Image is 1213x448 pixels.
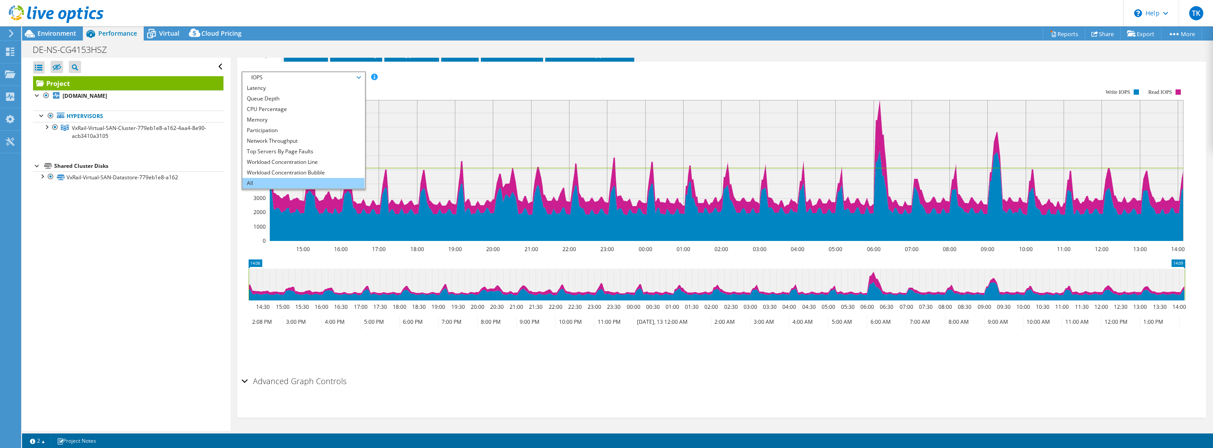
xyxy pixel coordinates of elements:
text: 03:00 [752,245,766,253]
text: 22:30 [568,303,581,311]
text: 0 [263,237,266,244]
text: 19:00 [448,245,461,253]
text: 11:00 [1055,303,1068,311]
text: 16:00 [314,303,328,311]
text: 00:00 [626,303,640,311]
div: Shared Cluster Disks [54,161,223,171]
span: Cloud Pricing [201,29,242,37]
text: 12:00 [1094,303,1108,311]
text: 17:30 [373,303,387,311]
text: 14:00 [1171,245,1184,253]
text: 13:30 [1153,303,1166,311]
text: 10:30 [1035,303,1049,311]
text: 19:00 [431,303,445,311]
text: 20:30 [490,303,503,311]
text: 10:00 [1016,303,1030,311]
li: All [242,178,365,189]
li: Workload Concentration Bubble [242,167,365,178]
li: Queue Depth [242,93,365,104]
span: IOPS [247,72,360,83]
text: 04:30 [802,303,815,311]
text: 20:00 [486,245,499,253]
a: VxRail-Virtual-SAN-Cluster-779eb1e8-a162-4aa4-8e90-acb3410a3105 [33,122,223,141]
text: 10:00 [1019,245,1032,253]
text: 13:00 [1133,245,1146,253]
li: Memory [242,115,365,125]
text: 20:00 [470,303,484,311]
text: 08:00 [942,245,956,253]
text: 08:30 [957,303,971,311]
a: 2 [24,435,51,446]
text: 03:00 [743,303,757,311]
text: 18:00 [410,245,424,253]
text: 07:00 [904,245,918,253]
text: 06:00 [867,245,880,253]
text: 2000 [253,208,266,216]
a: Reports [1043,27,1085,41]
text: 02:30 [724,303,737,311]
a: Share [1085,27,1121,41]
h2: Advanced Graph Controls [242,372,346,390]
svg: \n [1134,9,1142,17]
li: CPU Percentage [242,104,365,115]
text: 09:30 [997,303,1010,311]
text: 16:30 [334,303,347,311]
text: 23:30 [606,303,620,311]
text: 09:00 [980,245,994,253]
span: Cluster Disks [485,49,539,58]
text: 09:00 [977,303,991,311]
text: 12:00 [1094,245,1108,253]
text: Write IOPS [1105,89,1130,95]
text: 00:00 [638,245,652,253]
a: Hypervisors [33,111,223,122]
span: Graphs [242,49,276,58]
text: 17:00 [353,303,367,311]
text: 01:00 [676,245,690,253]
text: 08:00 [938,303,952,311]
text: 05:00 [821,303,835,311]
text: 13:00 [1133,303,1146,311]
span: Installed Applications [550,49,630,58]
span: Disks [446,49,474,58]
text: Read IOPS [1148,89,1172,95]
text: 15:30 [295,303,309,311]
text: 21:00 [524,245,538,253]
text: 3000 [253,194,266,202]
text: 15:00 [275,303,289,311]
a: VxRail-Virtual-SAN-Datastore-779eb1e8-a162 [33,171,223,183]
text: 03:30 [763,303,776,311]
li: Network Throughput [242,136,365,146]
text: 07:30 [919,303,932,311]
text: 21:00 [509,303,523,311]
text: 11:30 [1075,303,1088,311]
span: Servers [288,49,324,58]
text: 15:00 [296,245,309,253]
text: 05:30 [841,303,854,311]
span: TK [1189,6,1203,20]
text: 06:30 [879,303,893,311]
text: 18:30 [412,303,425,311]
li: Latency [242,83,365,93]
span: Virtual [159,29,179,37]
text: 05:00 [828,245,842,253]
a: Export [1120,27,1161,41]
text: 04:00 [790,245,804,253]
span: Environment [37,29,76,37]
text: 23:00 [600,245,614,253]
span: Performance [98,29,137,37]
text: 14:00 [1172,303,1186,311]
li: Participation [242,125,365,136]
a: [DOMAIN_NAME] [33,90,223,102]
span: Hypervisor [389,49,435,58]
text: 22:00 [562,245,576,253]
a: More [1161,27,1202,41]
a: Project [33,76,223,90]
text: 21:30 [528,303,542,311]
text: 01:30 [685,303,698,311]
text: 16:00 [334,245,347,253]
text: 02:00 [714,245,728,253]
text: 11:00 [1057,245,1070,253]
text: 14:30 [256,303,269,311]
span: VxRail-Virtual-SAN-Cluster-779eb1e8-a162-4aa4-8e90-acb3410a3105 [72,124,206,140]
text: 23:00 [587,303,601,311]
